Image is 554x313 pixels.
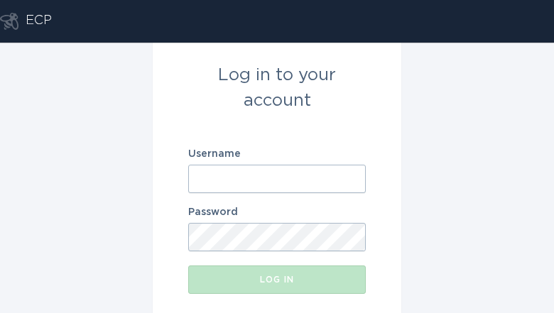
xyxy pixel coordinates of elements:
label: Username [188,149,366,159]
div: Log in [195,275,359,284]
label: Password [188,207,366,217]
div: ECP [26,13,52,30]
button: Log in [188,265,366,294]
div: Log in to your account [188,62,366,114]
